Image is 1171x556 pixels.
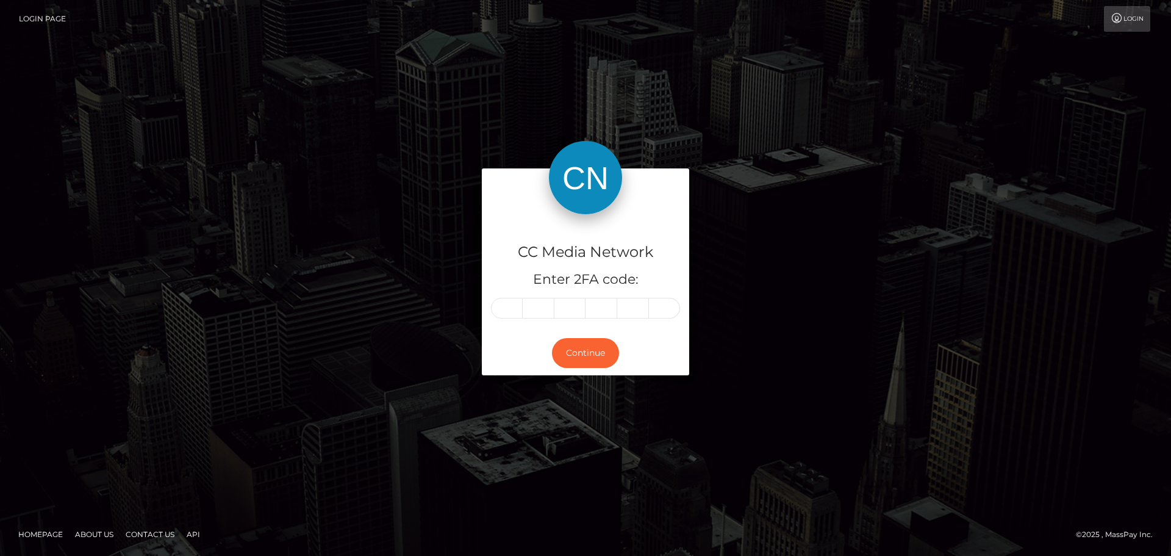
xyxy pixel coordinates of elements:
[121,525,179,544] a: Contact Us
[491,270,680,289] h5: Enter 2FA code:
[491,242,680,263] h4: CC Media Network
[1076,528,1162,541] div: © 2025 , MassPay Inc.
[549,141,622,214] img: CC Media Network
[19,6,66,32] a: Login Page
[70,525,118,544] a: About Us
[13,525,68,544] a: Homepage
[552,338,619,368] button: Continue
[182,525,205,544] a: API
[1104,6,1150,32] a: Login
